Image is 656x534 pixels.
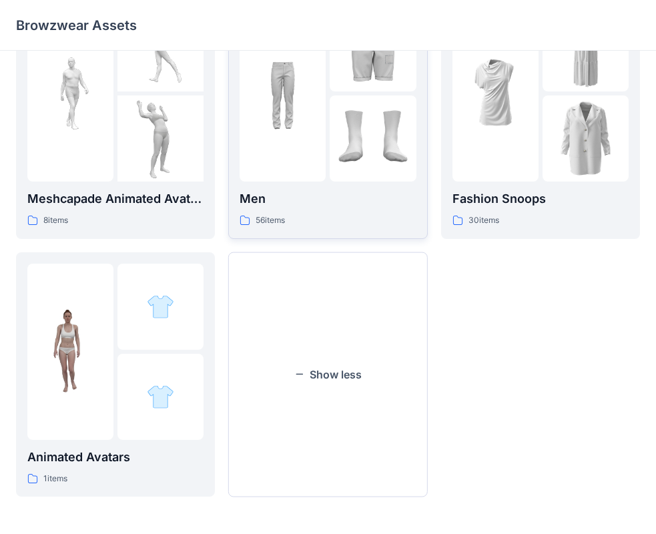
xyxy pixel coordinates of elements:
[468,214,499,228] p: 30 items
[256,214,285,228] p: 56 items
[43,472,67,486] p: 1 items
[147,383,174,411] img: folder 3
[330,95,416,182] img: folder 3
[147,293,174,320] img: folder 2
[228,252,427,497] button: Show less
[16,16,137,35] p: Browzwear Assets
[27,190,204,208] p: Meshcapade Animated Avatars
[117,95,204,182] img: folder 3
[27,308,113,394] img: folder 1
[452,190,629,208] p: Fashion Snoops
[16,252,215,497] a: folder 1folder 2folder 3Animated Avatars1items
[452,50,539,136] img: folder 1
[43,214,68,228] p: 8 items
[543,95,629,182] img: folder 3
[240,190,416,208] p: Men
[27,50,113,136] img: folder 1
[240,50,326,136] img: folder 1
[27,448,204,467] p: Animated Avatars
